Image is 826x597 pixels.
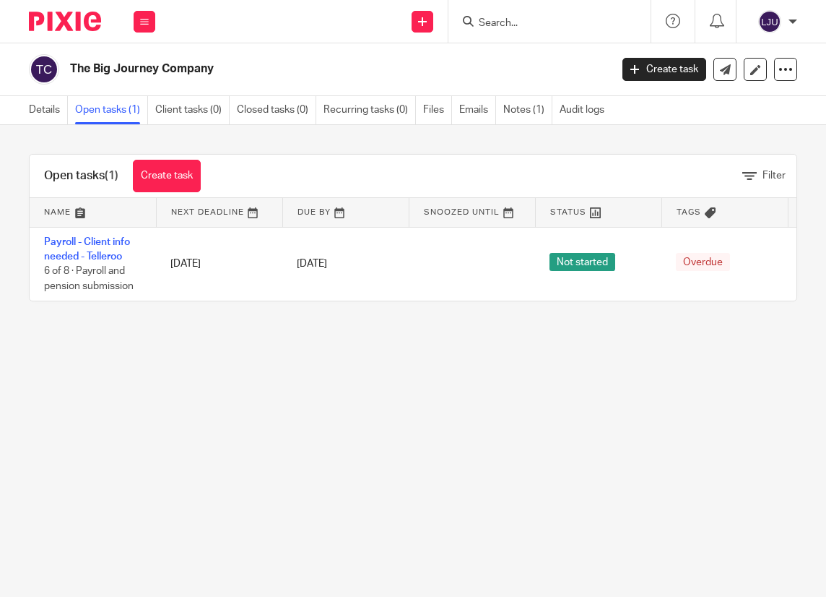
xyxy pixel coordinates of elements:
h1: Open tasks [44,168,118,184]
a: Create task [622,58,706,81]
span: Not started [549,253,615,271]
span: (1) [105,170,118,181]
td: [DATE] [156,227,282,301]
img: svg%3E [29,54,59,85]
a: Payroll - Client info needed - Telleroo [44,237,130,262]
a: Client tasks (0) [155,96,230,124]
a: Recurring tasks (0) [323,96,416,124]
span: Status [550,208,586,216]
a: Emails [459,96,496,124]
a: Notes (1) [503,96,552,124]
span: Snoozed Until [424,208,500,216]
a: Audit logs [560,96,612,124]
h2: The Big Journey Company [70,61,495,77]
span: 6 of 8 · Payroll and pension submission [44,266,134,291]
a: Files [423,96,452,124]
a: Closed tasks (0) [237,96,316,124]
span: Tags [677,208,701,216]
img: Pixie [29,12,101,31]
a: Details [29,96,68,124]
img: svg%3E [758,10,781,33]
span: Filter [762,171,786,181]
span: [DATE] [297,259,327,269]
input: Search [477,17,607,30]
a: Create task [133,160,201,192]
a: Open tasks (1) [75,96,148,124]
span: Overdue [676,253,730,271]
